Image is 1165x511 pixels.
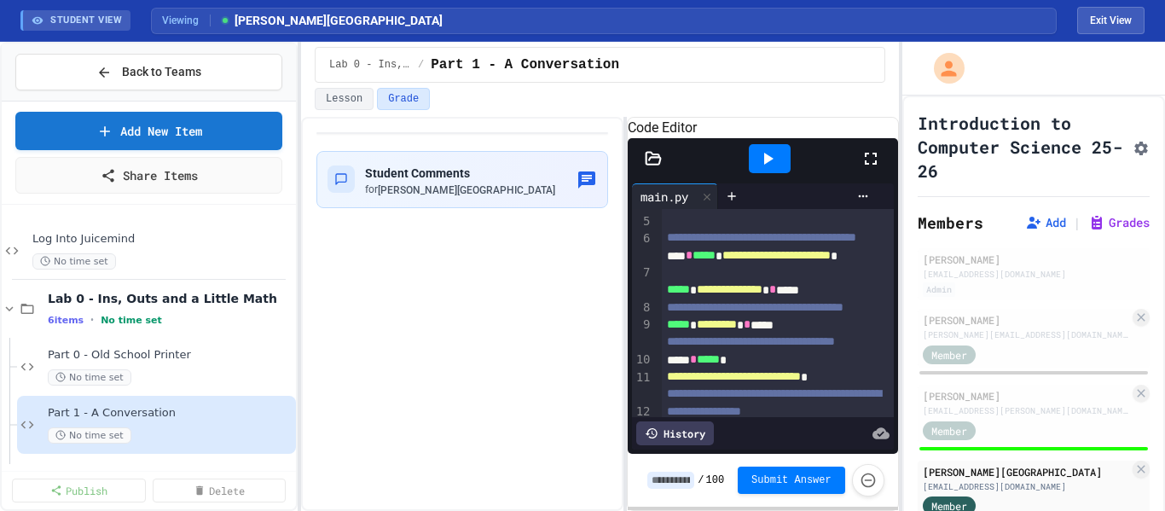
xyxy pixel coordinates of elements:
div: My Account [916,49,969,88]
span: No time set [48,427,131,444]
div: [PERSON_NAME][EMAIL_ADDRESS][DOMAIN_NAME] [923,328,1129,341]
span: Submit Answer [751,473,832,487]
span: Member [931,347,967,363]
span: Viewing [162,13,211,28]
div: 11 [632,369,653,404]
button: Submit Answer [738,467,845,494]
span: Log Into Juicemind [32,232,293,247]
button: Force resubmission of student's answer (Admin only) [852,464,884,496]
h2: Members [918,211,983,235]
span: STUDENT VIEW [50,14,122,28]
span: Student Comments [365,166,470,180]
div: 12 [632,404,653,438]
div: 9 [632,316,653,351]
span: Back to Teams [122,63,201,81]
span: Part 1 - A Conversation [431,55,619,75]
div: 5 [632,213,653,230]
span: No time set [48,369,131,386]
button: Back to Teams [15,54,282,90]
button: Lesson [315,88,374,110]
span: [PERSON_NAME][GEOGRAPHIC_DATA] [219,12,443,30]
span: Lab 0 - Ins, Outs and a Little Math [48,291,293,306]
span: | [1073,212,1081,233]
a: Share Items [15,157,282,194]
div: [PERSON_NAME] [923,388,1129,404]
span: Member [931,423,967,438]
div: [PERSON_NAME][GEOGRAPHIC_DATA] [923,464,1129,479]
h1: Introduction to Computer Science 25-26 [918,111,1126,183]
div: 8 [632,299,653,316]
button: Grades [1088,214,1150,231]
div: 7 [632,264,653,299]
h6: Code Editor [628,118,898,138]
button: Grade [377,88,430,110]
button: Assignment Settings [1133,136,1150,157]
div: [EMAIL_ADDRESS][DOMAIN_NAME] [923,480,1129,493]
span: Part 0 - Old School Printer [48,348,293,363]
button: Add [1025,214,1066,231]
div: for [365,183,555,197]
span: Part 1 - A Conversation [48,406,293,421]
a: Add New Item [15,112,282,150]
span: • [90,313,94,327]
a: Publish [12,479,146,502]
span: No time set [32,253,116,270]
span: 100 [706,473,725,487]
div: Admin [923,282,955,297]
div: 6 [632,230,653,265]
span: No time set [101,315,162,326]
span: Lab 0 - Ins, Outs and a Little Math [329,58,411,72]
button: Exit student view [1077,7,1145,34]
span: / [698,473,704,487]
div: main.py [632,183,718,209]
div: [EMAIL_ADDRESS][PERSON_NAME][DOMAIN_NAME] [923,404,1129,417]
div: [EMAIL_ADDRESS][DOMAIN_NAME] [923,268,1145,281]
div: [PERSON_NAME] [923,312,1129,328]
div: main.py [632,188,697,206]
span: 6 items [48,315,84,326]
div: 10 [632,351,653,369]
a: Delete [153,479,287,502]
span: / [418,58,424,72]
div: History [636,421,714,445]
span: [PERSON_NAME][GEOGRAPHIC_DATA] [378,184,555,196]
div: [PERSON_NAME] [923,252,1145,267]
